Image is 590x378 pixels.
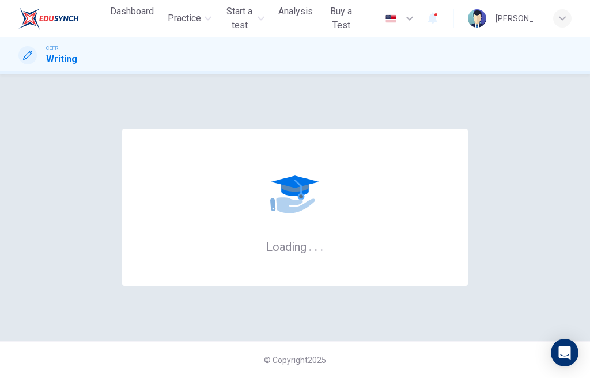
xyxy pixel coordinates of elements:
[320,236,324,255] h6: .
[18,7,105,30] a: ELTC logo
[163,8,216,29] button: Practice
[110,5,154,18] span: Dashboard
[274,1,317,36] a: Analysis
[278,5,313,18] span: Analysis
[384,14,398,23] img: en
[46,44,58,52] span: CEFR
[221,1,269,36] button: Start a test
[266,239,324,254] h6: Loading
[274,1,317,22] button: Analysis
[46,52,77,66] h1: Writing
[322,1,361,36] button: Buy a Test
[314,236,318,255] h6: .
[105,1,158,22] button: Dashboard
[496,12,539,25] div: [PERSON_NAME]
[168,12,201,25] span: Practice
[308,236,312,255] h6: .
[105,1,158,36] a: Dashboard
[18,7,79,30] img: ELTC logo
[264,356,326,365] span: © Copyright 2025
[225,5,254,32] span: Start a test
[468,9,486,28] img: Profile picture
[327,5,356,32] span: Buy a Test
[551,339,578,366] div: Open Intercom Messenger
